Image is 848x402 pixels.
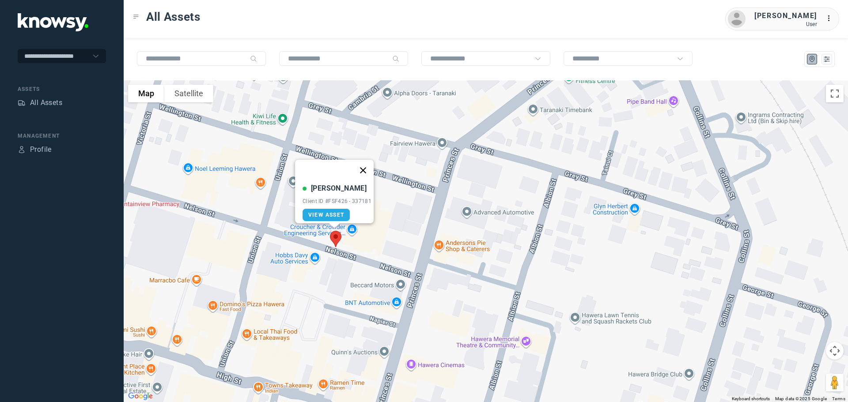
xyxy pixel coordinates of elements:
[128,85,164,102] button: Show street map
[728,10,746,28] img: avatar.png
[146,9,201,25] span: All Assets
[826,13,837,25] div: :
[18,13,88,31] img: Application Logo
[732,396,770,402] button: Keyboard shortcuts
[392,55,399,62] div: Search
[303,198,371,204] div: Client ID #FSF426 - 337181
[18,99,26,107] div: Assets
[30,98,62,108] div: All Assets
[826,374,844,391] button: Drag Pegman onto the map to open Street View
[775,396,827,401] span: Map data ©2025 Google
[18,85,106,93] div: Assets
[754,21,817,27] div: User
[30,144,52,155] div: Profile
[303,209,350,221] a: View Asset
[18,98,62,108] a: AssetsAll Assets
[18,132,106,140] div: Management
[308,212,344,218] span: View Asset
[133,14,139,20] div: Toggle Menu
[826,85,844,102] button: Toggle fullscreen view
[754,11,817,21] div: [PERSON_NAME]
[126,391,155,402] img: Google
[18,146,26,154] div: Profile
[808,55,816,63] div: Map
[126,391,155,402] a: Open this area in Google Maps (opens a new window)
[826,342,844,360] button: Map camera controls
[311,183,367,194] div: [PERSON_NAME]
[823,55,831,63] div: List
[164,85,213,102] button: Show satellite imagery
[18,144,52,155] a: ProfileProfile
[826,15,835,22] tspan: ...
[832,396,845,401] a: Terms (opens in new tab)
[250,55,257,62] div: Search
[826,13,837,24] div: :
[352,160,374,181] button: Close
